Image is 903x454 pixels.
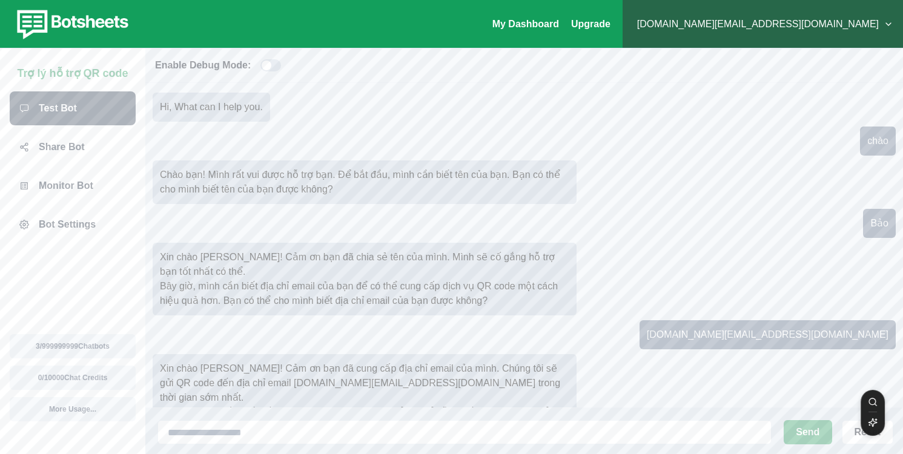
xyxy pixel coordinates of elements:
[155,58,251,73] p: Enable Debug Mode:
[842,420,893,444] button: Reset
[160,168,569,197] p: Chào bạn! Mình rất vui được hỗ trợ bạn. Để bắt đầu, mình cần biết tên của bạn. Bạn có thể cho mìn...
[39,101,77,116] p: Test Bot
[10,334,136,358] button: 3/999999999Chatbots
[160,361,569,405] p: Xin chào [PERSON_NAME]! Cảm ơn bạn đã cung cấp địa chỉ email của mình. Chúng tôi sẽ gửi QR code đ...
[870,216,888,231] p: Bảo
[784,420,832,444] button: Send
[10,7,132,41] img: botsheets-logo.png
[39,217,96,232] p: Bot Settings
[571,19,610,29] a: Upgrade
[10,397,136,421] button: More Usage...
[39,179,93,193] p: Monitor Bot
[160,279,569,308] p: Bây giờ, mình cần biết địa chỉ email của bạn để có thể cung cấp dịch vụ QR code một cách hiệu quả...
[160,250,569,279] p: Xin chào [PERSON_NAME]! Cảm ơn bạn đã chia sẻ tên của mình. Mình sẽ cố gắng hỗ trợ bạn tốt nhất c...
[160,100,263,114] p: Hi, What can I help you.
[632,12,893,36] button: [DOMAIN_NAME][EMAIL_ADDRESS][DOMAIN_NAME]
[39,140,85,154] p: Share Bot
[17,61,128,82] p: Trợ lý hỗ trợ QR code
[10,366,136,390] button: 0/10000Chat Credits
[647,327,888,342] p: [DOMAIN_NAME][EMAIL_ADDRESS][DOMAIN_NAME]
[160,405,569,434] p: Bây giờ, mình cần biết số điện thoại liên lạc của bạn để có thể hỗ trợ tốt hơn. Bạn có thể cho mì...
[492,19,559,29] a: My Dashboard
[867,134,888,148] p: chào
